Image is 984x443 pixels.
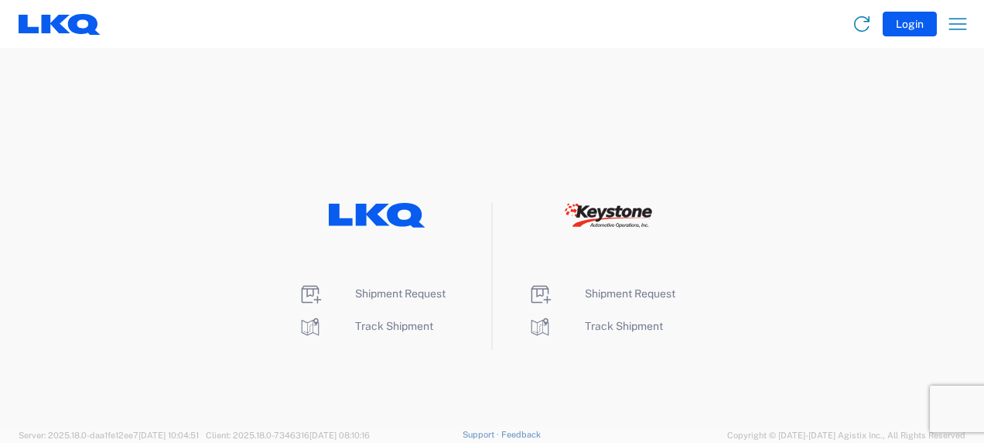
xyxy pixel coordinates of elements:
a: Track Shipment [298,320,433,332]
span: Server: 2025.18.0-daa1fe12ee7 [19,431,199,440]
span: [DATE] 10:04:51 [138,431,199,440]
a: Shipment Request [298,287,446,300]
span: Track Shipment [355,320,433,332]
span: Track Shipment [585,320,663,332]
span: Client: 2025.18.0-7346316 [206,431,370,440]
span: Shipment Request [355,287,446,300]
span: Shipment Request [585,287,675,300]
span: [DATE] 08:10:16 [309,431,370,440]
a: Support [463,430,501,439]
a: Track Shipment [528,320,663,332]
a: Shipment Request [528,287,675,300]
button: Login [883,12,937,36]
a: Feedback [501,430,541,439]
span: Copyright © [DATE]-[DATE] Agistix Inc., All Rights Reserved [727,428,965,442]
